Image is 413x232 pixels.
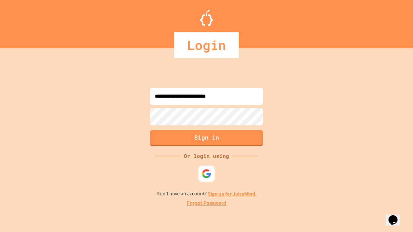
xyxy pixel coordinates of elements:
img: google-icon.svg [202,169,211,179]
p: Don't have an account? [156,190,257,198]
a: Sign up for JuiceMind. [208,190,257,197]
div: Or login using [181,152,232,160]
a: Forgot Password [187,199,226,207]
div: Login [174,32,239,58]
button: Sign in [150,130,263,146]
iframe: chat widget [359,178,407,206]
img: Logo.svg [200,10,213,26]
iframe: chat widget [386,206,407,226]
